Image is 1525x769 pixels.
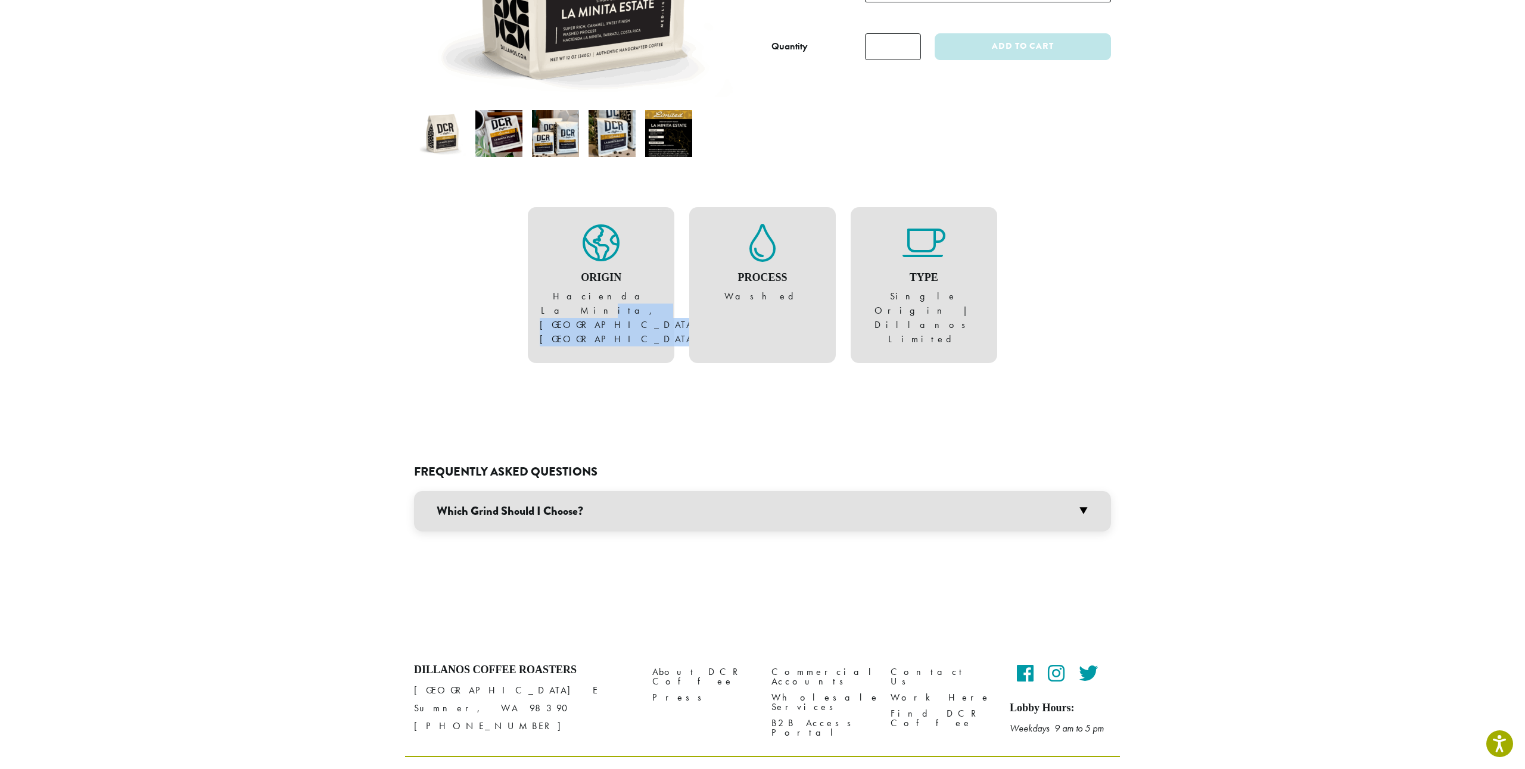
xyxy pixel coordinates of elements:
a: Find DCR Coffee [891,706,992,732]
a: Press [652,689,754,705]
input: Product quantity [865,33,921,60]
img: La Minita Estate - Image 5 [645,110,692,157]
h3: Which Grind Should I Choose? [414,491,1111,532]
a: Contact Us [891,664,992,689]
a: Wholesale Services [771,689,873,715]
figure: Washed [701,224,824,304]
div: Quantity [771,39,808,54]
h4: Origin [540,271,662,285]
p: [GEOGRAPHIC_DATA] E Sumner, WA 98390 [PHONE_NUMBER] [414,682,634,735]
button: Add to cart [935,33,1111,60]
a: About DCR Coffee [652,664,754,689]
img: La Minita Estate [419,110,466,157]
h5: Lobby Hours: [1010,702,1111,715]
a: Work Here [891,689,992,705]
h4: Process [701,271,824,285]
h4: Dillanos Coffee Roasters [414,664,634,677]
figure: Hacienda La Minita, [GEOGRAPHIC_DATA], [GEOGRAPHIC_DATA] [540,224,662,346]
a: Commercial Accounts [771,664,873,689]
img: La Minita Estate - Image 4 [589,110,636,157]
h4: Type [863,271,985,285]
a: B2B Access Portal [771,715,873,741]
img: La Minita Estate - Image 3 [532,110,579,157]
img: La Minita Estate - Image 2 [475,110,522,157]
h2: Frequently Asked Questions [414,465,1111,479]
figure: Single Origin | Dillanos Limited [863,224,985,346]
em: Weekdays 9 am to 5 pm [1010,722,1104,734]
